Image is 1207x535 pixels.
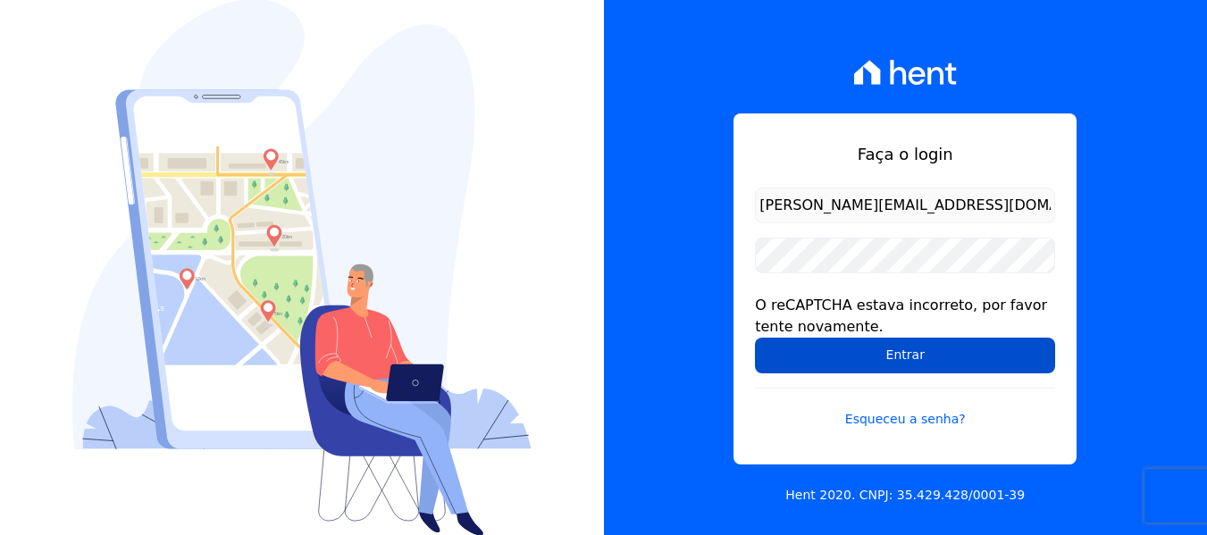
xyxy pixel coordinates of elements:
h1: Faça o login [755,142,1055,166]
p: Hent 2020. CNPJ: 35.429.428/0001-39 [785,486,1025,505]
input: Email [755,188,1055,223]
input: Entrar [755,338,1055,373]
div: O reCAPTCHA estava incorreto, por favor tente novamente. [755,295,1055,338]
a: Esqueceu a senha? [755,388,1055,429]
